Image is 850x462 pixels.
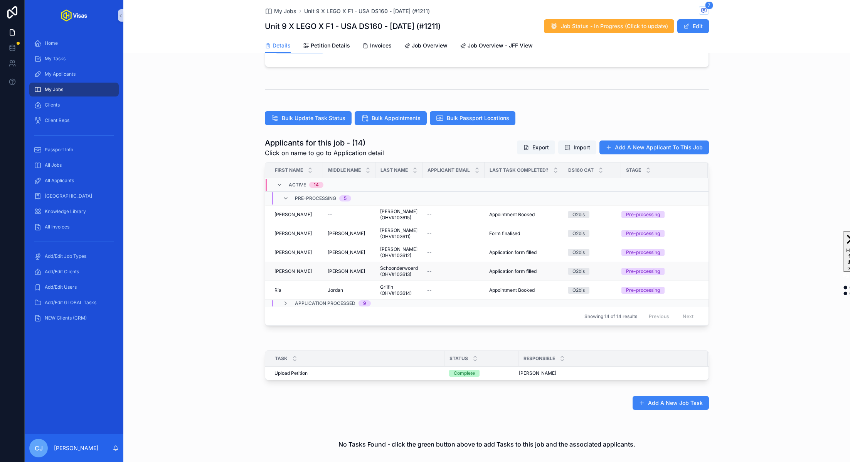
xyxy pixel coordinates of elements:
a: My Jobs [29,83,119,96]
a: Appointment Booked [489,212,559,218]
span: Add/Edit Clients [45,269,79,275]
span: Last Task Completed? [490,167,549,173]
h1: Applicants for this job - (14) [265,137,384,148]
span: Appointment Booked [489,287,535,293]
span: [PERSON_NAME] [328,249,365,256]
a: [GEOGRAPHIC_DATA] [29,189,119,203]
span: Jordan [328,287,343,293]
a: All Jobs [29,158,119,172]
div: 14 [314,182,319,188]
a: All Invoices [29,220,119,234]
span: Upload Petition [274,370,308,376]
span: Knowledge Library [45,208,86,215]
div: O2bis [572,287,585,294]
a: [PERSON_NAME] [328,249,371,256]
a: Pre-processing [621,230,699,237]
span: Middle Name [328,167,361,173]
a: Invoices [362,39,392,54]
span: -- [427,249,432,256]
button: Bulk Update Task Status [265,111,352,125]
a: Details [265,39,291,53]
span: Bulk Update Task Status [282,114,345,122]
span: All Jobs [45,162,62,168]
a: [PERSON_NAME] (OHV#103612) [380,246,418,259]
span: Passport Info [45,147,73,153]
a: -- [427,212,480,218]
a: Job Overview [404,39,448,54]
span: Clients [45,102,60,108]
div: Pre-processing [626,287,660,294]
span: My Applicants [45,71,76,77]
span: My Jobs [274,7,296,15]
a: Job Overview - JFF View [460,39,533,54]
div: 5 [344,195,347,201]
span: 7 [705,2,713,9]
a: Form finalised [489,230,559,237]
a: Petition Details [303,39,350,54]
button: 7 [699,6,709,16]
span: [PERSON_NAME] [274,268,312,274]
span: Applicant Email [428,167,470,173]
div: Pre-processing [626,249,660,256]
a: [PERSON_NAME] [328,230,371,237]
span: Bulk Appointments [372,114,421,122]
button: Edit [677,19,709,33]
span: Job Overview - JFF View [468,42,533,49]
p: [PERSON_NAME] [54,444,98,452]
button: Import [558,140,596,154]
a: -- [427,249,480,256]
span: [PERSON_NAME] (OHV#103615) [380,208,418,221]
span: NEW Clients (CRM) [45,315,87,321]
a: -- [427,230,480,237]
a: Griifin (OHV#103614) [380,284,418,296]
div: O2bis [572,268,585,275]
a: Add/Edit Clients [29,265,119,279]
div: Complete [454,370,475,377]
span: Details [273,42,291,49]
span: Unit 9 X LEGO X F1 - USA DS160 - [DATE] (#1211) [304,7,430,15]
div: Pre-processing [626,211,660,218]
span: Form finalised [489,230,520,237]
span: Click on name to go to Application detail [265,148,384,157]
a: My Tasks [29,52,119,66]
button: Export [517,140,555,154]
a: Pre-processing [621,211,699,218]
span: My Tasks [45,56,66,62]
span: Status [449,355,468,362]
a: Home [29,36,119,50]
div: O2bis [572,230,585,237]
a: Add A New Job Task [633,396,709,410]
a: Ria [274,287,318,293]
span: [PERSON_NAME] [328,230,365,237]
span: Add/Edit Job Types [45,253,86,259]
a: Add/Edit GLOBAL Tasks [29,296,119,310]
span: Schoonderwoerd (OHV#103613) [380,265,418,278]
a: My Jobs [265,7,296,15]
h2: No Tasks Found - click the green button above to add Tasks to this job and the associated applica... [338,440,635,449]
span: Application form filled [489,249,537,256]
div: Pre-processing [626,268,660,275]
a: Knowledge Library [29,205,119,218]
span: -- [427,212,432,218]
a: Pre-processing [621,287,699,294]
button: Bulk Passport Locations [430,111,515,125]
a: [PERSON_NAME] (OHV#103611) [380,227,418,240]
span: Invoices [370,42,392,49]
a: Pre-processing [621,249,699,256]
a: All Applicants [29,174,119,188]
a: -- [427,287,480,293]
span: -- [427,268,432,274]
span: Petition Details [311,42,350,49]
a: Application form filled [489,268,559,274]
div: Pre-processing [626,230,660,237]
a: [PERSON_NAME] [274,230,318,237]
span: Last Name [380,167,408,173]
span: Import [574,144,590,151]
a: O2bis [568,230,616,237]
a: Add A New Applicant To This Job [599,140,709,154]
div: O2bis [572,249,585,256]
span: First Name [275,167,303,173]
span: [PERSON_NAME] [519,370,556,376]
